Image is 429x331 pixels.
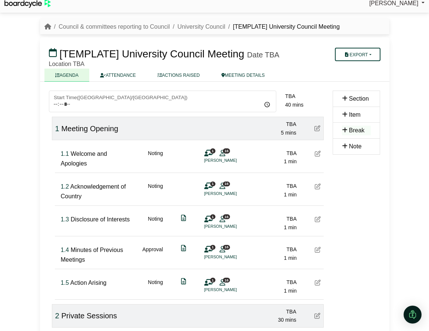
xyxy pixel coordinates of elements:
[404,306,422,324] div: Open Intercom Messenger
[204,254,260,260] li: [PERSON_NAME]
[349,111,361,118] span: Item
[349,95,369,102] span: Section
[59,48,244,60] span: [TEMPLATE] University Council Meeting
[349,127,365,133] span: Break
[245,149,297,157] div: TBA
[210,182,215,186] span: 1
[61,124,118,133] span: Meeting Opening
[61,183,126,199] span: Acknowledgement of Country
[210,278,215,283] span: 1
[223,214,230,219] span: 16
[204,157,260,164] li: [PERSON_NAME]
[148,215,163,231] div: Noting
[244,120,296,128] div: TBA
[148,182,163,201] div: Noting
[148,149,163,168] div: Noting
[210,214,215,219] span: 1
[335,48,380,61] button: Export
[284,288,296,294] span: 1 min
[349,143,362,149] span: Note
[61,280,69,286] span: Click to fine tune number
[223,182,230,186] span: 16
[148,278,163,295] div: Noting
[49,61,85,67] span: Location TBA
[285,102,304,108] span: 40 mins
[61,151,107,167] span: Welcome and Apologies
[61,216,69,223] span: Click to fine tune number
[247,50,279,59] div: Date TBA
[55,312,59,320] span: Click to fine tune number
[177,23,225,30] a: University Council
[204,190,260,197] li: [PERSON_NAME]
[281,130,296,136] span: 5 mins
[211,69,276,82] a: MEETING DETAILS
[61,247,123,263] span: Minutes of Previous Meetings
[55,124,59,133] span: Click to fine tune number
[284,158,296,164] span: 1 min
[204,223,260,230] li: [PERSON_NAME]
[61,151,69,157] span: Click to fine tune number
[61,183,69,190] span: Click to fine tune number
[245,245,297,253] div: TBA
[204,287,260,293] li: [PERSON_NAME]
[245,278,297,286] div: TBA
[147,69,211,82] a: ACTIONS RAISED
[223,245,230,250] span: 16
[223,278,230,283] span: 16
[285,92,338,100] div: TBA
[142,245,163,264] div: Approval
[71,216,130,223] span: Disclosure of Interests
[59,23,170,30] a: Council & committees reporting to Council
[70,280,106,286] span: Action Arising
[210,148,215,153] span: 1
[44,22,340,32] nav: breadcrumb
[61,312,117,320] span: Private Sessions
[44,69,90,82] a: AGENDA
[244,308,296,316] div: TBA
[245,182,297,190] div: TBA
[210,245,215,250] span: 1
[223,148,230,153] span: 16
[284,224,296,230] span: 1 min
[284,255,296,261] span: 1 min
[284,192,296,198] span: 1 min
[245,215,297,223] div: TBA
[61,247,69,253] span: Click to fine tune number
[278,317,296,323] span: 30 mins
[225,22,339,32] li: [TEMPLATE] University Council Meeting
[89,69,146,82] a: ATTENDANCE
